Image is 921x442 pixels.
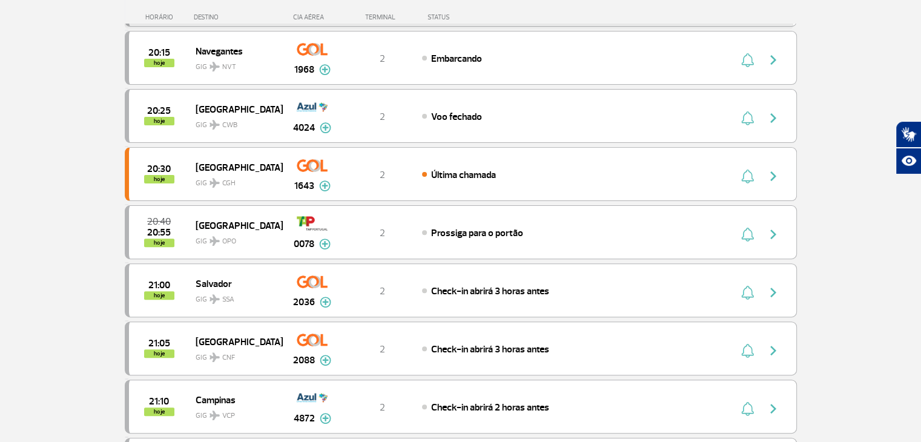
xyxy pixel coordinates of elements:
[294,62,314,77] span: 1968
[766,401,781,416] img: seta-direita-painel-voo.svg
[210,62,220,71] img: destiny_airplane.svg
[319,239,331,249] img: mais-info-painel-voo.svg
[282,13,343,21] div: CIA AÉREA
[741,227,754,242] img: sino-painel-voo.svg
[896,121,921,148] button: Abrir tradutor de língua de sinais.
[144,407,174,416] span: hoje
[320,297,331,308] img: mais-info-painel-voo.svg
[431,285,549,297] span: Check-in abrirá 3 horas antes
[293,353,315,368] span: 2088
[293,120,315,135] span: 4024
[380,169,385,181] span: 2
[421,13,520,21] div: STATUS
[144,239,174,247] span: hoje
[380,227,385,239] span: 2
[896,148,921,174] button: Abrir recursos assistivos.
[431,227,523,239] span: Prossiga para o portão
[144,175,174,183] span: hoje
[147,165,171,173] span: 2025-09-26 20:30:00
[149,397,169,406] span: 2025-09-26 21:10:00
[222,294,234,305] span: SSA
[431,111,482,123] span: Voo fechado
[148,48,170,57] span: 2025-09-26 20:15:00
[196,275,273,291] span: Salvador
[144,117,174,125] span: hoje
[196,171,273,189] span: GIG
[222,411,235,421] span: VCP
[320,122,331,133] img: mais-info-painel-voo.svg
[222,120,237,131] span: CWB
[896,121,921,174] div: Plugin de acessibilidade da Hand Talk.
[196,229,273,247] span: GIG
[210,294,220,304] img: destiny_airplane.svg
[196,392,273,407] span: Campinas
[320,355,331,366] img: mais-info-painel-voo.svg
[144,349,174,358] span: hoje
[741,169,754,183] img: sino-painel-voo.svg
[196,288,273,305] span: GIG
[194,13,282,21] div: DESTINO
[294,411,315,426] span: 4872
[766,343,781,358] img: seta-direita-painel-voo.svg
[210,411,220,420] img: destiny_airplane.svg
[766,169,781,183] img: seta-direita-painel-voo.svg
[147,107,171,115] span: 2025-09-26 20:25:00
[196,101,273,117] span: [GEOGRAPHIC_DATA]
[222,178,236,189] span: CGH
[196,55,273,73] span: GIG
[431,343,549,355] span: Check-in abrirá 3 horas antes
[222,352,235,363] span: CNF
[766,111,781,125] img: seta-direita-painel-voo.svg
[741,111,754,125] img: sino-painel-voo.svg
[196,217,273,233] span: [GEOGRAPHIC_DATA]
[147,217,171,226] span: 2025-09-26 20:40:00
[210,120,220,130] img: destiny_airplane.svg
[196,346,273,363] span: GIG
[380,285,385,297] span: 2
[144,59,174,67] span: hoje
[210,352,220,362] img: destiny_airplane.svg
[741,343,754,358] img: sino-painel-voo.svg
[766,227,781,242] img: seta-direita-painel-voo.svg
[222,236,236,247] span: OPO
[380,53,385,65] span: 2
[319,64,331,75] img: mais-info-painel-voo.svg
[196,113,273,131] span: GIG
[431,401,549,414] span: Check-in abrirá 2 horas antes
[196,159,273,175] span: [GEOGRAPHIC_DATA]
[319,180,331,191] img: mais-info-painel-voo.svg
[741,53,754,67] img: sino-painel-voo.svg
[294,179,314,193] span: 1643
[210,236,220,246] img: destiny_airplane.svg
[148,339,170,348] span: 2025-09-26 21:05:00
[196,404,273,421] span: GIG
[294,237,314,251] span: 0078
[222,62,236,73] span: NVT
[741,401,754,416] img: sino-painel-voo.svg
[320,413,331,424] img: mais-info-painel-voo.svg
[380,343,385,355] span: 2
[766,285,781,300] img: seta-direita-painel-voo.svg
[431,53,482,65] span: Embarcando
[431,169,496,181] span: Última chamada
[343,13,421,21] div: TERMINAL
[128,13,194,21] div: HORÁRIO
[741,285,754,300] img: sino-painel-voo.svg
[210,178,220,188] img: destiny_airplane.svg
[380,111,385,123] span: 2
[147,228,171,237] span: 2025-09-26 20:55:00
[148,281,170,289] span: 2025-09-26 21:00:00
[196,43,273,59] span: Navegantes
[144,291,174,300] span: hoje
[196,334,273,349] span: [GEOGRAPHIC_DATA]
[766,53,781,67] img: seta-direita-painel-voo.svg
[380,401,385,414] span: 2
[293,295,315,309] span: 2036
